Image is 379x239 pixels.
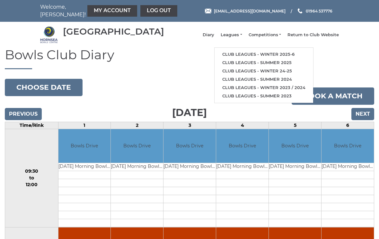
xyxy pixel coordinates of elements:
[5,122,58,129] td: Time/Rink
[269,122,322,129] td: 5
[221,32,242,38] a: Leagues
[205,9,211,13] img: Email
[214,8,286,13] span: [EMAIL_ADDRESS][DOMAIN_NAME]
[351,108,374,120] input: Next
[215,67,313,75] a: Club leagues - Winter 24-25
[216,129,269,163] td: Bowls Drive
[58,129,111,163] td: Bowls Drive
[249,32,281,38] a: Competitions
[287,32,339,38] a: Return to Club Website
[269,129,321,163] td: Bowls Drive
[5,129,58,227] td: 09:30 to 12:00
[58,163,111,171] td: [DATE] Morning Bowls Club
[292,87,374,105] a: Book a match
[298,8,302,13] img: Phone us
[215,50,313,59] a: Club leagues - Winter 2025-6
[215,84,313,92] a: Club leagues - Winter 2023 / 2024
[322,129,374,163] td: Bowls Drive
[40,3,159,19] nav: Welcome, [PERSON_NAME]!
[215,75,313,84] a: Club leagues - Summer 2024
[216,122,269,129] td: 4
[111,129,163,163] td: Bowls Drive
[111,163,163,171] td: [DATE] Morning Bowls Club
[297,8,332,14] a: Phone us 01964 537776
[111,122,163,129] td: 2
[5,48,374,69] h1: Bowls Club Diary
[205,8,286,14] a: Email [EMAIL_ADDRESS][DOMAIN_NAME]
[215,59,313,67] a: Club leagues - Summer 2025
[203,32,214,38] a: Diary
[216,163,269,171] td: [DATE] Morning Bowls Club
[5,79,83,96] button: Choose date
[306,8,332,13] span: 01964 537776
[163,129,216,163] td: Bowls Drive
[140,5,177,17] a: Log out
[40,26,58,44] img: Hornsea Bowls Centre
[58,122,111,129] td: 1
[214,47,313,103] ul: Leagues
[87,5,137,17] a: My Account
[163,163,216,171] td: [DATE] Morning Bowls Club
[163,122,216,129] td: 3
[215,92,313,100] a: Club leagues - Summer 2023
[5,108,42,120] input: Previous
[322,163,374,171] td: [DATE] Morning Bowls Club
[63,27,164,37] div: [GEOGRAPHIC_DATA]
[269,163,321,171] td: [DATE] Morning Bowls Club
[322,122,374,129] td: 6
